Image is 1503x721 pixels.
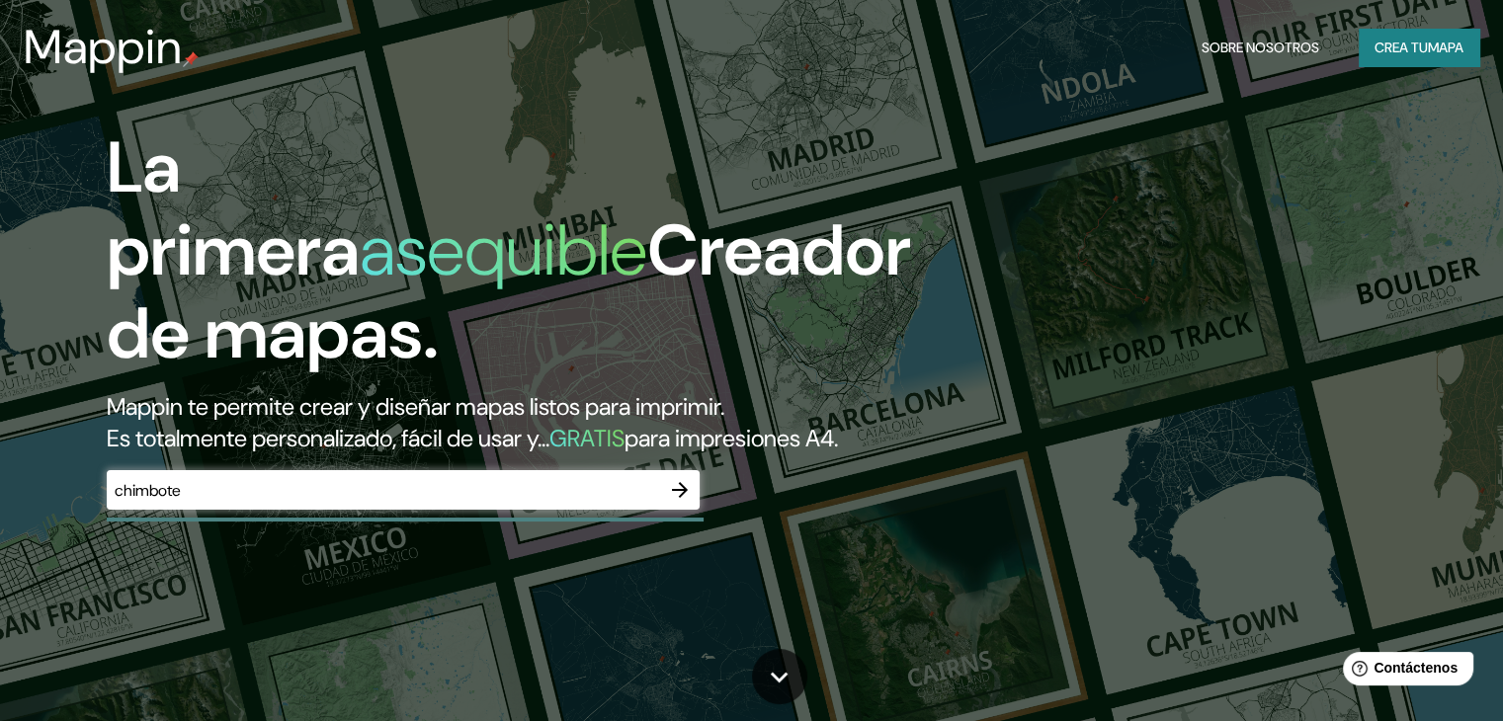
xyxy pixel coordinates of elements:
font: Mappin te permite crear y diseñar mapas listos para imprimir. [107,391,724,422]
font: La primera [107,121,360,296]
input: Elige tu lugar favorito [107,479,660,502]
img: pin de mapeo [183,51,199,67]
font: Creador de mapas. [107,204,911,379]
font: asequible [360,204,647,296]
font: para impresiones A4. [625,423,838,453]
font: Crea tu [1375,39,1428,56]
button: Crea tumapa [1359,29,1479,66]
font: Sobre nosotros [1202,39,1319,56]
button: Sobre nosotros [1194,29,1327,66]
font: Es totalmente personalizado, fácil de usar y... [107,423,549,453]
iframe: Lanzador de widgets de ayuda [1327,644,1481,699]
font: Mappin [24,16,183,78]
font: GRATIS [549,423,625,453]
font: mapa [1428,39,1463,56]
